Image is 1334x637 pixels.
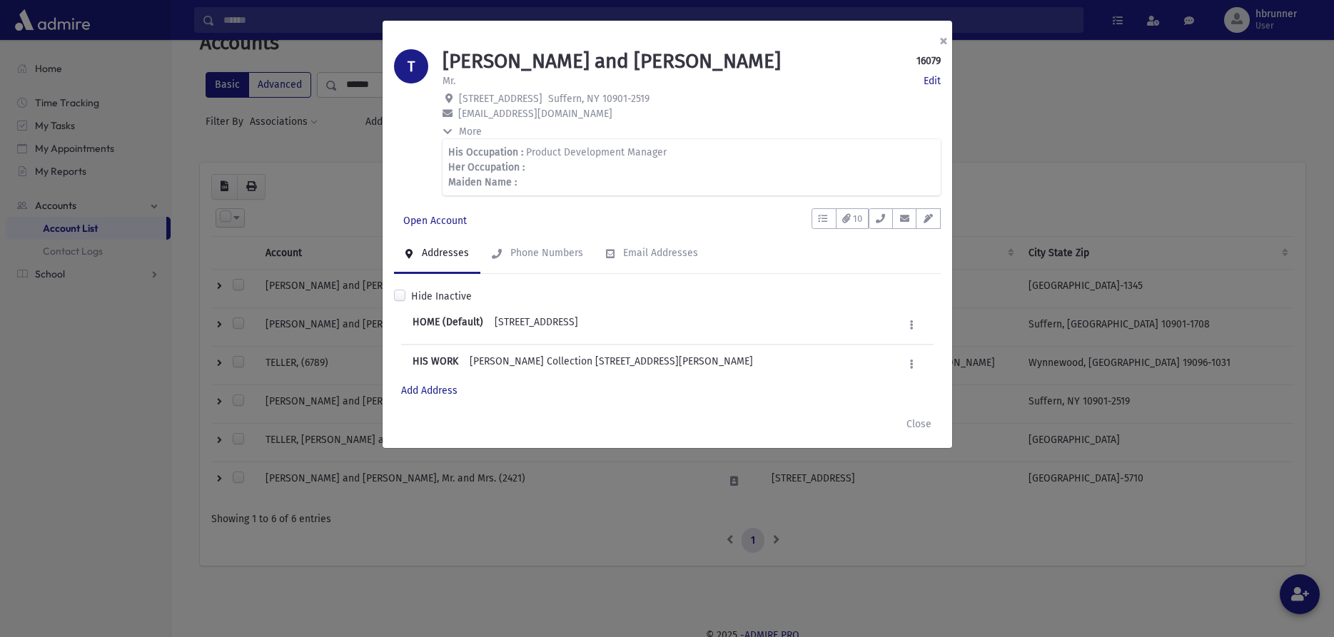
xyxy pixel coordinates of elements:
[443,49,781,73] h1: [PERSON_NAME] and [PERSON_NAME]
[916,53,941,68] strong: 16079
[443,73,455,88] p: Mr.
[419,247,469,259] div: Addresses
[394,208,476,234] a: Open Account
[413,354,458,374] b: HIS WORK
[459,126,482,138] span: More
[448,146,523,158] strong: His Occupation :
[853,212,862,226] span: 10
[459,93,542,105] span: [STREET_ADDRESS]
[595,234,709,274] a: Email Addresses
[394,234,480,274] a: Addresses
[897,411,941,437] button: Close
[411,289,472,304] label: Hide Inactive
[507,247,583,259] div: Phone Numbers
[836,208,869,229] button: 10
[401,384,458,397] a: Add Address
[548,93,650,105] span: Suffern, NY 10901-2519
[448,161,525,173] strong: Her Occupation :
[470,354,753,374] div: [PERSON_NAME] Collection [STREET_ADDRESS][PERSON_NAME]
[394,49,428,83] div: T
[413,315,483,335] b: HOME (Default)
[928,21,959,61] button: ×
[924,73,941,88] a: Edit
[458,108,612,120] span: [EMAIL_ADDRESS][DOMAIN_NAME]
[480,234,595,274] a: Phone Numbers
[448,176,517,188] strong: Maiden Name :
[620,247,698,259] div: Email Addresses
[443,124,483,139] button: More
[495,315,578,335] div: [STREET_ADDRESS]
[526,146,667,158] span: Product Development Manager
